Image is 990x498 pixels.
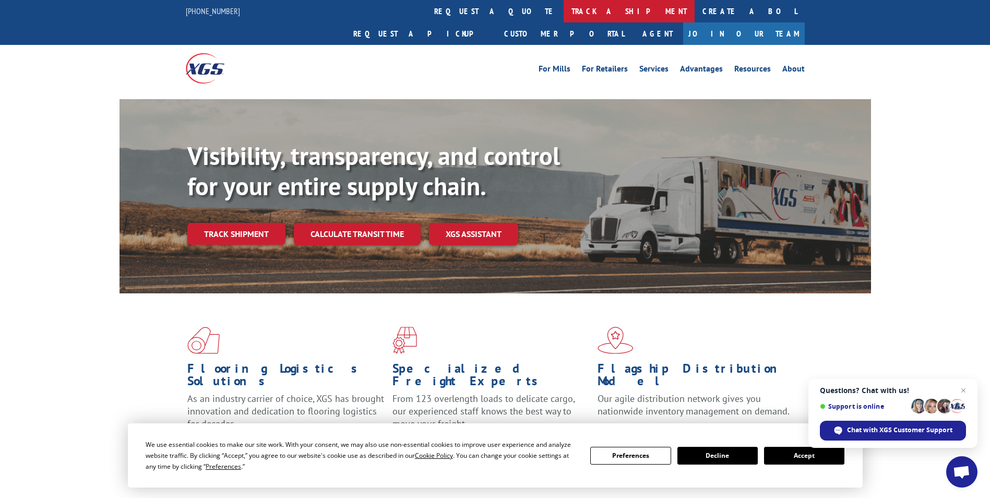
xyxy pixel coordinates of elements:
[186,6,240,16] a: [PHONE_NUMBER]
[764,447,844,465] button: Accept
[415,451,453,460] span: Cookie Policy
[683,22,805,45] a: Join Our Team
[496,22,632,45] a: Customer Portal
[392,327,417,354] img: xgs-icon-focused-on-flooring-red
[392,362,590,393] h1: Specialized Freight Experts
[187,223,285,245] a: Track shipment
[639,65,669,76] a: Services
[128,423,863,488] div: Cookie Consent Prompt
[598,362,795,393] h1: Flagship Distribution Model
[847,425,952,435] span: Chat with XGS Customer Support
[820,402,908,410] span: Support is online
[598,393,790,417] span: Our agile distribution network gives you nationwide inventory management on demand.
[294,223,421,245] a: Calculate transit time
[677,447,758,465] button: Decline
[590,447,671,465] button: Preferences
[187,393,384,430] span: As an industry carrier of choice, XGS has brought innovation and dedication to flooring logistics...
[680,65,723,76] a: Advantages
[598,327,634,354] img: xgs-icon-flagship-distribution-model-red
[187,139,560,202] b: Visibility, transparency, and control for your entire supply chain.
[734,65,771,76] a: Resources
[782,65,805,76] a: About
[946,456,977,488] a: Open chat
[539,65,570,76] a: For Mills
[820,386,966,395] span: Questions? Chat with us!
[206,462,241,471] span: Preferences
[632,22,683,45] a: Agent
[820,421,966,441] span: Chat with XGS Customer Support
[146,439,578,472] div: We use essential cookies to make our site work. With your consent, we may also use non-essential ...
[392,393,590,439] p: From 123 overlength loads to delicate cargo, our experienced staff knows the best way to move you...
[429,223,518,245] a: XGS ASSISTANT
[345,22,496,45] a: Request a pickup
[187,362,385,393] h1: Flooring Logistics Solutions
[187,327,220,354] img: xgs-icon-total-supply-chain-intelligence-red
[582,65,628,76] a: For Retailers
